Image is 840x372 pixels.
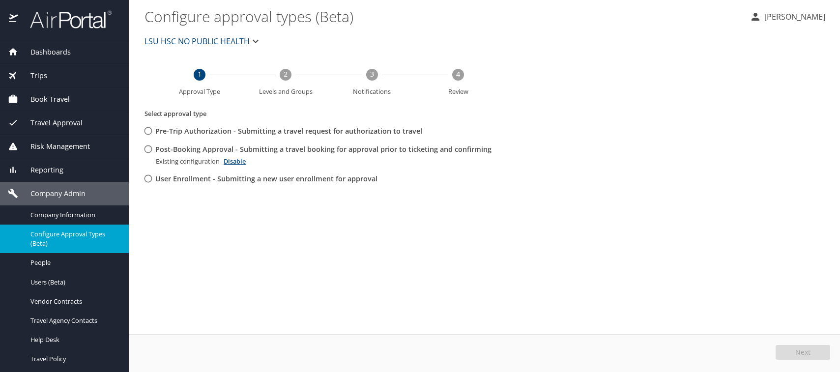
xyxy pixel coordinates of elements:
span: People [30,258,117,267]
span: LSU HSC NO PUBLIC HEALTH [145,34,250,48]
span: Help Desk [30,335,117,344]
span: Pre-Trip Authorization - Submitting a travel request for authorization to travel [155,126,422,137]
text: 4 [456,69,460,79]
img: airportal-logo.png [19,10,112,29]
h1: Configure approval types (Beta) [145,1,742,31]
img: icon-airportal.png [9,10,19,29]
span: Approval Type [160,88,239,95]
button: LSU HSC NO PUBLIC HEALTH [141,31,265,51]
button: [PERSON_NAME] [746,8,829,26]
text: 1 [198,69,202,79]
span: Trips [18,70,47,81]
span: Users (Beta) [30,278,117,287]
a: Disable [224,157,246,166]
span: User Enrollment - Submitting a new user enrollment for approval [155,173,377,184]
label: Select approval type [145,109,206,118]
span: Company Information [30,210,117,220]
span: Travel Approval [18,117,83,128]
span: Reporting [18,165,63,175]
span: Travel Policy [30,354,117,364]
span: Dashboards [18,47,71,57]
span: Review [419,88,498,95]
span: Notifications [333,88,411,95]
span: Post-Booking Approval - Submitting a travel booking for approval prior to ticketing and confirming [155,144,492,155]
p: [PERSON_NAME] [761,11,825,23]
span: Travel Agency Contacts [30,316,117,325]
span: Book Travel [18,94,70,105]
text: 2 [284,69,288,79]
div: Existing configuration [156,158,499,165]
span: Company Admin [18,188,86,199]
div: Approval Types [145,122,499,188]
span: Vendor Contracts [30,297,117,306]
span: Levels and Groups [247,88,325,95]
text: 3 [370,69,374,79]
span: Risk Management [18,141,90,152]
span: Configure Approval Types (Beta) [30,229,117,248]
